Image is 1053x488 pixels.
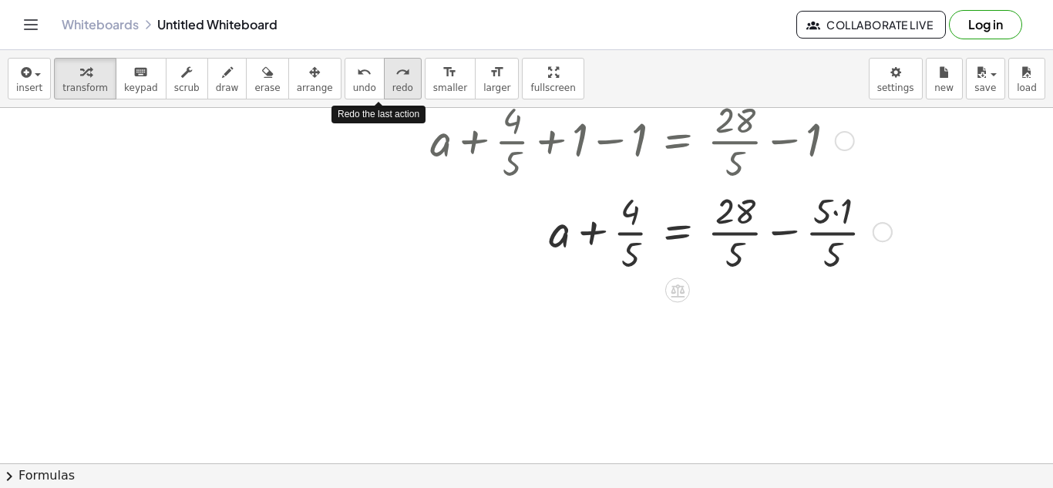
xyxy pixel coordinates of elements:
[16,82,42,93] span: insert
[522,58,584,99] button: fullscreen
[254,82,280,93] span: erase
[216,82,239,93] span: draw
[357,63,372,82] i: undo
[116,58,167,99] button: keyboardkeypad
[934,82,954,93] span: new
[297,82,333,93] span: arrange
[133,63,148,82] i: keyboard
[425,58,476,99] button: format_sizesmaller
[483,82,510,93] span: larger
[877,82,914,93] span: settings
[442,63,457,82] i: format_size
[62,17,139,32] a: Whiteboards
[345,58,385,99] button: undoundo
[62,82,108,93] span: transform
[384,58,422,99] button: redoredo
[353,82,376,93] span: undo
[926,58,963,99] button: new
[395,63,410,82] i: redo
[166,58,208,99] button: scrub
[19,12,43,37] button: Toggle navigation
[246,58,288,99] button: erase
[1017,82,1037,93] span: load
[974,82,996,93] span: save
[288,58,341,99] button: arrange
[54,58,116,99] button: transform
[809,18,933,32] span: Collaborate Live
[966,58,1005,99] button: save
[207,58,247,99] button: draw
[489,63,504,82] i: format_size
[433,82,467,93] span: smaller
[869,58,923,99] button: settings
[174,82,200,93] span: scrub
[665,278,690,302] div: Apply the same math to both sides of the equation
[8,58,51,99] button: insert
[796,11,946,39] button: Collaborate Live
[331,106,426,123] div: Redo the last action
[530,82,575,93] span: fullscreen
[124,82,158,93] span: keypad
[475,58,519,99] button: format_sizelarger
[1008,58,1045,99] button: load
[949,10,1022,39] button: Log in
[392,82,413,93] span: redo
